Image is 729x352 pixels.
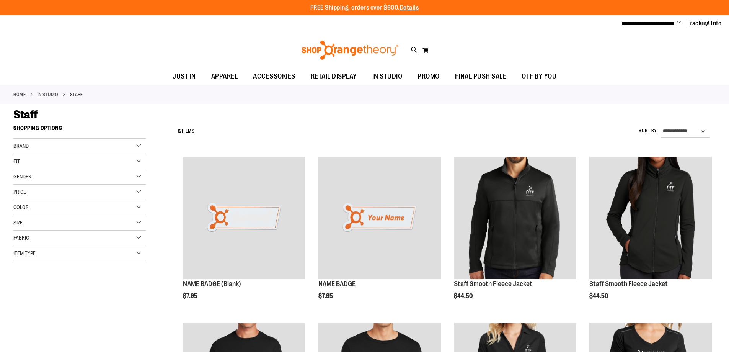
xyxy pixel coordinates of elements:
img: Product image for NAME BADGE [318,157,441,279]
span: PROMO [418,68,440,85]
span: $44.50 [589,293,609,300]
span: OTF BY YOU [522,68,556,85]
a: Home [13,91,26,98]
span: FINAL PUSH SALE [455,68,507,85]
a: NAME BADGE (Blank) [183,157,305,280]
h2: Items [178,125,195,137]
img: Product image for Smooth Fleece Jacket [589,157,712,279]
span: Size [13,219,23,226]
span: 12 [178,128,182,134]
a: FINAL PUSH SALE [447,68,514,85]
strong: Staff [70,91,83,98]
a: ACCESSORIES [245,68,303,85]
span: Price [13,189,26,195]
a: OTF BY YOU [514,68,564,85]
span: APPAREL [211,68,238,85]
div: product [179,153,309,319]
a: Product image for Smooth Fleece Jacket [454,157,576,280]
p: FREE Shipping, orders over $600. [310,3,419,12]
a: Staff Smooth Fleece Jacket [589,280,668,288]
span: IN STUDIO [372,68,403,85]
a: PROMO [410,68,447,85]
img: NAME BADGE (Blank) [183,157,305,279]
div: product [585,153,716,319]
label: Sort By [639,128,657,134]
img: Product image for Smooth Fleece Jacket [454,157,576,279]
a: NAME BADGE (Blank) [183,280,241,288]
span: Gender [13,174,31,180]
a: IN STUDIO [38,91,59,98]
span: ACCESSORIES [253,68,295,85]
span: $44.50 [454,293,474,300]
div: product [315,153,445,319]
span: Fabric [13,235,29,241]
span: $7.95 [318,293,334,300]
a: Tracking Info [687,19,722,28]
a: IN STUDIO [365,68,410,85]
a: APPAREL [204,68,246,85]
a: Product image for Smooth Fleece Jacket [589,157,712,280]
span: JUST IN [173,68,196,85]
span: Staff [13,108,38,121]
span: Fit [13,158,20,164]
a: NAME BADGE [318,280,356,288]
a: JUST IN [165,68,204,85]
span: Color [13,204,29,210]
button: Account menu [677,20,681,27]
span: RETAIL DISPLAY [311,68,357,85]
span: Item Type [13,250,36,256]
a: Staff Smooth Fleece Jacket [454,280,532,288]
span: $7.95 [183,293,199,300]
a: Details [400,4,419,11]
a: RETAIL DISPLAY [303,68,365,85]
strong: Shopping Options [13,121,146,139]
a: Product image for NAME BADGE [318,157,441,280]
span: Brand [13,143,29,149]
img: Shop Orangetheory [300,41,400,60]
div: product [450,153,580,319]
